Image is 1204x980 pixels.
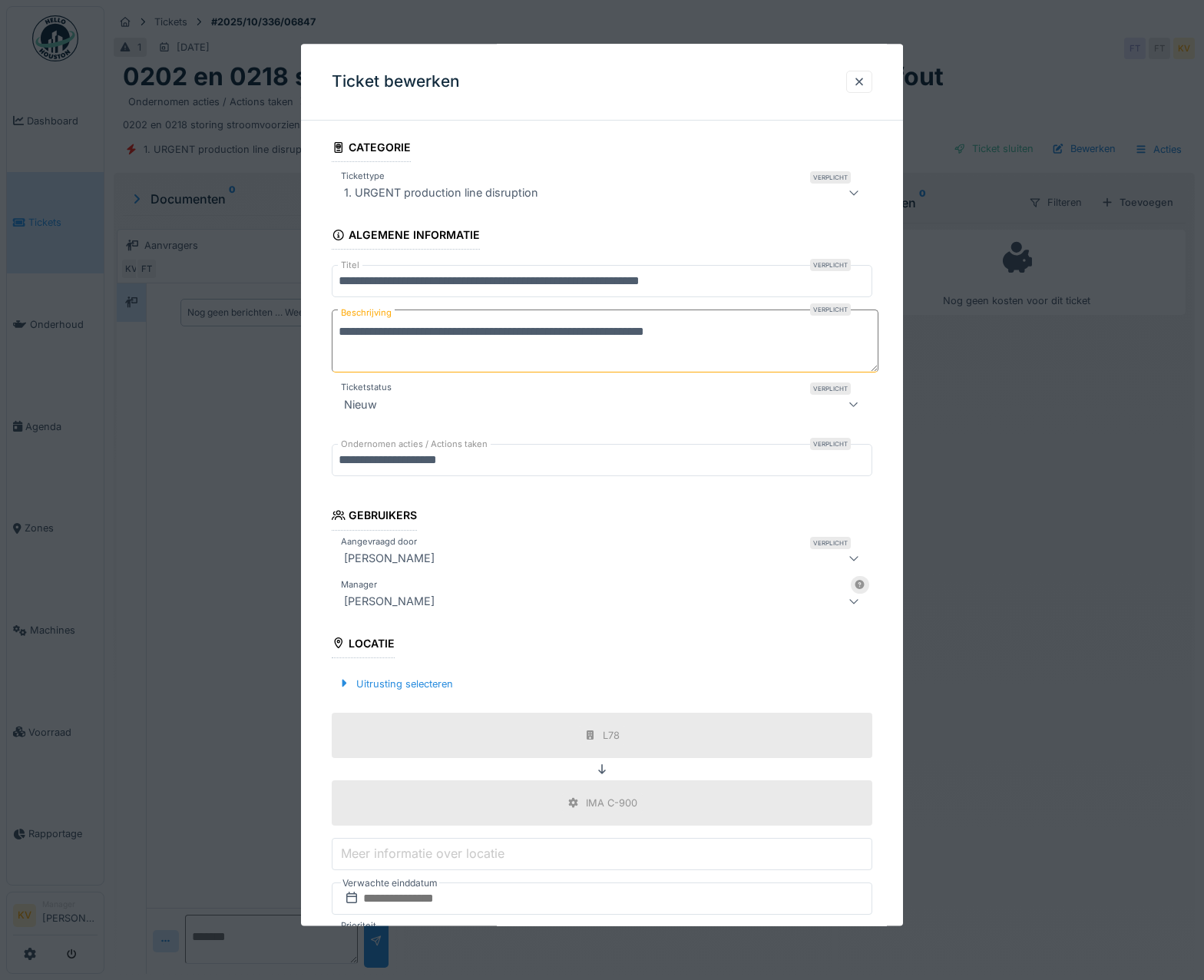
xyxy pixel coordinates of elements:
div: Verplicht [810,439,851,451]
div: Categorie [332,136,411,162]
label: Prioriteit [338,919,379,932]
div: Algemene informatie [332,224,480,250]
label: Beschrijving [338,304,395,323]
label: Meer informatie over locatie [338,845,508,863]
label: Titel [338,260,362,273]
label: Verwachte einddatum [341,875,439,892]
div: Verplicht [810,260,851,272]
h3: Ticket bewerken [332,72,460,91]
label: Ticketstatus [338,382,395,395]
label: Manager [338,578,380,591]
div: Uitrusting selecteren [332,674,459,694]
div: Verplicht [810,537,851,549]
label: Tickettype [338,171,388,184]
div: Verplicht [810,383,851,396]
label: Aangevraagd door [338,535,420,548]
div: [PERSON_NAME] [338,549,441,568]
div: L78 [603,728,620,743]
div: Gebruikers [332,505,417,531]
div: Verplicht [810,172,851,184]
div: Nieuw [338,396,383,414]
div: 1. URGENT production line disruption [338,184,544,203]
div: IMA C-900 [586,796,637,810]
div: Verplicht [810,304,851,316]
div: [PERSON_NAME] [338,592,441,611]
label: Ondernomen acties / Actions taken [338,439,491,452]
div: Locatie [332,632,395,658]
